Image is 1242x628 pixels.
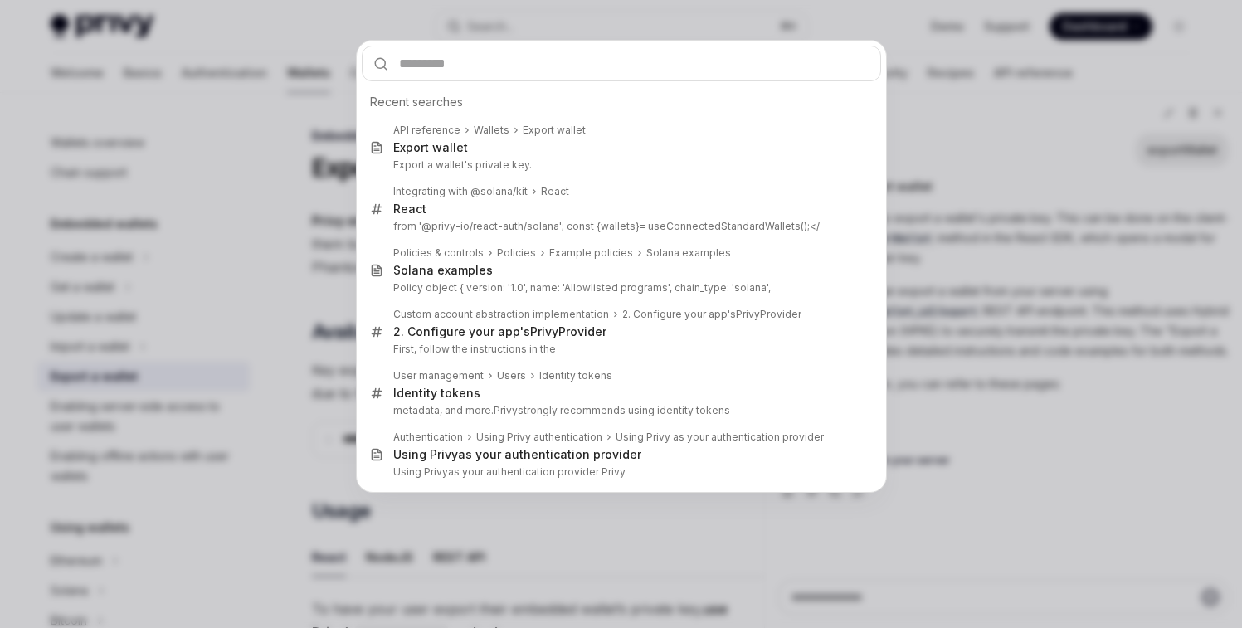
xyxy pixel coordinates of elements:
div: Policies & controls [393,246,484,260]
b: = useConnectedStandardWallets(); [640,220,810,232]
div: 2. Configure your app's [393,324,606,339]
div: Policies [497,246,536,260]
p: metadata, and more. strongly recommends using identity tokens [393,404,846,417]
div: Export wallet [523,124,586,137]
b: Using Privy [393,447,458,461]
div: User management [393,369,484,382]
div: Integrating with @solana/kit [393,185,528,198]
b: PrivyProvider [736,308,801,320]
p: from '@privy-io/react-auth/solana'; const {wallets} [393,220,846,233]
p: Policy object { version: '1.0', name: 'Allowlisted programs', chain_type: 'solana', [393,281,846,295]
b: Using Privy [393,465,448,478]
div: Users [497,369,526,382]
b: Privy [494,404,518,416]
b: Sola [393,263,419,277]
b: PrivyProvider [530,324,606,338]
div: Wallets [474,124,509,137]
p: as your authentication provider Privy [393,465,846,479]
div: Example policies [549,246,633,260]
div: React [393,202,426,217]
div: Authentication [393,431,463,444]
div: 2. Configure your app's [622,308,801,321]
div: as your authentication provider [393,447,641,462]
div: Using Privy authentication [476,431,602,444]
div: Identity tokens [539,369,612,382]
div: Using Privy as your authentication provider [616,431,824,444]
mark: </ [640,220,820,232]
div: React [541,185,569,198]
p: Export a wallet's private key. [393,158,846,172]
div: Solana examples [646,246,731,260]
div: Custom account abstraction implementation [393,308,609,321]
div: API reference [393,124,460,137]
div: Identity tokens [393,386,480,401]
b: Export wallet [393,140,468,154]
span: Recent searches [370,94,463,110]
div: na examples [393,263,493,278]
p: First, follow the instructions in the [393,343,846,356]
